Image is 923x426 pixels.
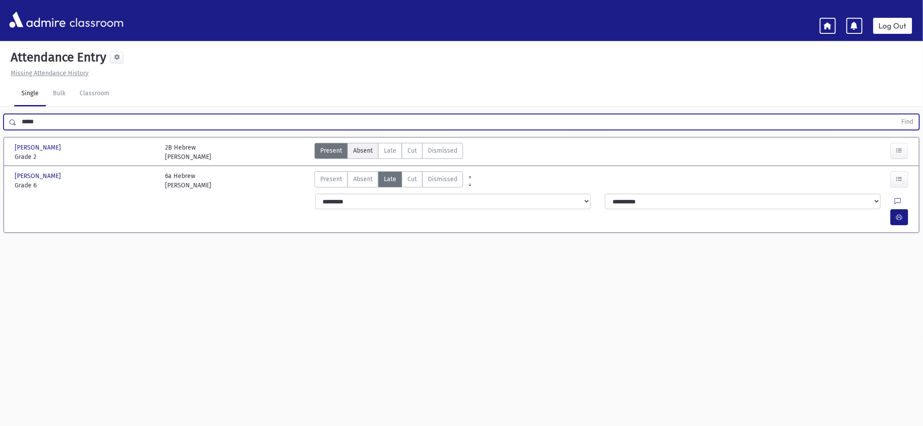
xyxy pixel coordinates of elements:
div: AttTypes [314,143,463,162]
div: 2B Hebrew [PERSON_NAME] [165,143,211,162]
span: [PERSON_NAME] [15,143,63,152]
button: Find [896,114,919,130]
a: Log Out [873,18,912,34]
span: Grade 6 [15,181,156,190]
div: AttTypes [314,171,463,190]
span: Dismissed [428,174,457,184]
span: Absent [353,174,373,184]
span: Present [320,174,342,184]
u: Missing Attendance History [11,69,89,77]
div: 6a Hebrew [PERSON_NAME] [165,171,211,190]
span: Cut [407,146,417,155]
span: classroom [68,8,124,32]
a: Missing Attendance History [7,69,89,77]
span: Cut [407,174,417,184]
span: Late [384,146,396,155]
a: Bulk [46,81,73,106]
span: Present [320,146,342,155]
a: Single [14,81,46,106]
span: Grade 2 [15,152,156,162]
img: AdmirePro [7,9,68,30]
a: Classroom [73,81,117,106]
span: [PERSON_NAME] [15,171,63,181]
h5: Attendance Entry [7,50,106,65]
span: Absent [353,146,373,155]
span: Late [384,174,396,184]
span: Dismissed [428,146,457,155]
